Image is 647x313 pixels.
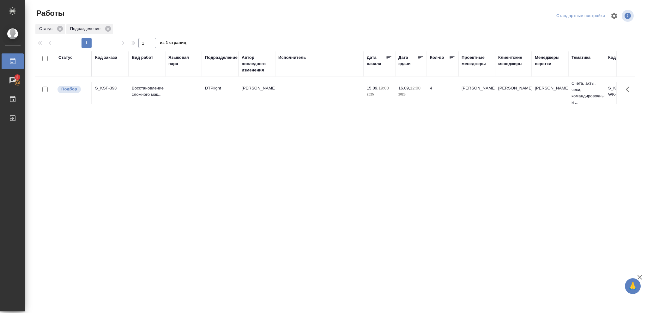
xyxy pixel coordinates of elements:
[66,24,113,34] div: Подразделение
[61,86,77,92] p: Подбор
[378,86,389,90] p: 19:00
[95,85,125,91] div: S_KSF-393
[39,26,55,32] p: Статус
[367,91,392,98] p: 2025
[571,80,602,106] p: Счета, акты, чеки, командировочные и ...
[398,86,410,90] p: 16.09,
[132,54,153,61] div: Вид работ
[495,82,532,104] td: [PERSON_NAME]
[12,74,22,80] span: 2
[205,54,238,61] div: Подразделение
[410,86,420,90] p: 12:00
[458,82,495,104] td: [PERSON_NAME]
[57,85,88,94] div: Можно подбирать исполнителей
[608,54,632,61] div: Код работы
[367,54,386,67] div: Дата начала
[462,54,492,67] div: Проектные менеджеры
[132,85,162,98] p: Восстановление сложного мак...
[398,54,417,67] div: Дата сдачи
[202,82,239,104] td: DTPlight
[535,54,565,67] div: Менеджеры верстки
[398,91,424,98] p: 2025
[278,54,306,61] div: Исполнитель
[430,54,444,61] div: Кол-во
[168,54,199,67] div: Языковая пара
[35,8,64,18] span: Работы
[160,39,186,48] span: из 1 страниц
[70,26,103,32] p: Подразделение
[239,82,275,104] td: [PERSON_NAME]
[622,82,637,97] button: Здесь прячутся важные кнопки
[427,82,458,104] td: 4
[58,54,73,61] div: Статус
[367,86,378,90] p: 15.09,
[95,54,117,61] div: Код заказа
[555,11,607,21] div: split button
[2,72,24,88] a: 2
[625,278,641,294] button: 🙏
[607,8,622,23] span: Настроить таблицу
[622,10,635,22] span: Посмотреть информацию
[605,82,642,104] td: S_KSF-393-WK-013
[35,24,65,34] div: Статус
[535,85,565,91] p: [PERSON_NAME]
[571,54,590,61] div: Тематика
[498,54,529,67] div: Клиентские менеджеры
[242,54,272,73] div: Автор последнего изменения
[627,279,638,293] span: 🙏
